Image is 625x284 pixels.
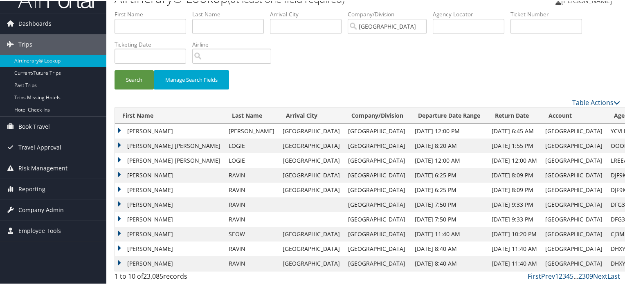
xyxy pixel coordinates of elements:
th: First Name: activate to sort column ascending [115,107,225,123]
a: First [528,271,541,280]
span: Employee Tools [18,220,61,240]
td: [DATE] 1:55 PM [488,138,541,152]
td: [GEOGRAPHIC_DATA] [541,152,607,167]
td: [GEOGRAPHIC_DATA] [344,123,411,138]
td: [PERSON_NAME] [115,241,225,255]
td: [PERSON_NAME] [115,167,225,182]
a: 3 [562,271,566,280]
td: [DATE] 8:20 AM [411,138,488,152]
span: Book Travel [18,116,50,136]
td: [GEOGRAPHIC_DATA] [541,138,607,152]
td: [GEOGRAPHIC_DATA] [344,138,411,152]
span: Travel Approval [18,136,61,157]
button: Manage Search Fields [154,69,229,89]
span: Dashboards [18,13,52,33]
td: [PERSON_NAME] [115,226,225,241]
td: [DATE] 12:00 AM [488,152,541,167]
th: Account: activate to sort column ascending [541,107,607,123]
td: [DATE] 11:40 AM [488,241,541,255]
td: [GEOGRAPHIC_DATA] [541,255,607,270]
td: [GEOGRAPHIC_DATA] [344,211,411,226]
td: [GEOGRAPHIC_DATA] [541,211,607,226]
th: Departure Date Range: activate to sort column ascending [411,107,488,123]
td: [GEOGRAPHIC_DATA] [279,226,344,241]
td: [GEOGRAPHIC_DATA] [541,197,607,211]
th: Arrival City: activate to sort column ascending [279,107,344,123]
a: 5 [570,271,573,280]
td: [GEOGRAPHIC_DATA] [279,167,344,182]
td: [PERSON_NAME] [115,255,225,270]
td: [PERSON_NAME] [115,182,225,197]
span: 23,085 [143,271,163,280]
button: Search [115,69,154,89]
span: Company Admin [18,199,64,219]
label: Arrival City [270,9,348,18]
span: Trips [18,34,32,54]
td: [DATE] 7:50 PM [411,197,488,211]
th: Return Date: activate to sort column ascending [488,107,541,123]
td: [DATE] 6:25 PM [411,182,488,197]
label: Airline [192,40,277,48]
a: 1 [555,271,559,280]
label: First Name [115,9,192,18]
td: [GEOGRAPHIC_DATA] [541,167,607,182]
td: RAVIN [225,241,279,255]
td: [GEOGRAPHIC_DATA] [541,123,607,138]
td: RAVIN [225,167,279,182]
td: [GEOGRAPHIC_DATA] [279,138,344,152]
td: [DATE] 8:09 PM [488,182,541,197]
td: [GEOGRAPHIC_DATA] [541,226,607,241]
td: [DATE] 12:00 AM [411,152,488,167]
a: Last [607,271,620,280]
a: Next [593,271,607,280]
td: [DATE] 8:40 AM [411,241,488,255]
a: 4 [566,271,570,280]
td: [DATE] 7:50 PM [411,211,488,226]
label: Company/Division [348,9,433,18]
td: [DATE] 6:25 PM [411,167,488,182]
td: [GEOGRAPHIC_DATA] [541,241,607,255]
th: Last Name: activate to sort column ascending [225,107,279,123]
td: RAVIN [225,197,279,211]
td: [PERSON_NAME] [115,123,225,138]
td: SEOW [225,226,279,241]
td: [GEOGRAPHIC_DATA] [279,182,344,197]
td: [GEOGRAPHIC_DATA] [344,197,411,211]
a: 2 [559,271,562,280]
td: [GEOGRAPHIC_DATA] [541,182,607,197]
td: [PERSON_NAME] [115,211,225,226]
td: RAVIN [225,211,279,226]
td: [DATE] 8:40 AM [411,255,488,270]
label: Last Name [192,9,270,18]
td: [GEOGRAPHIC_DATA] [344,226,411,241]
a: Table Actions [572,97,620,106]
label: Agency Locator [433,9,510,18]
td: [PERSON_NAME] [115,197,225,211]
td: [DATE] 8:09 PM [488,167,541,182]
td: [GEOGRAPHIC_DATA] [344,167,411,182]
td: [GEOGRAPHIC_DATA] [344,152,411,167]
label: Ticketing Date [115,40,192,48]
td: [DATE] 11:40 AM [411,226,488,241]
td: [PERSON_NAME] [PERSON_NAME] [115,138,225,152]
span: Risk Management [18,157,67,178]
span: … [573,271,578,280]
td: [GEOGRAPHIC_DATA] [279,152,344,167]
td: RAVIN [225,182,279,197]
td: [DATE] 12:00 PM [411,123,488,138]
td: [DATE] 6:45 AM [488,123,541,138]
td: RAVIN [225,255,279,270]
span: Reporting [18,178,45,199]
td: LOGIE [225,152,279,167]
th: Company/Division [344,107,411,123]
td: [GEOGRAPHIC_DATA] [344,241,411,255]
a: Prev [541,271,555,280]
td: LOGIE [225,138,279,152]
td: [DATE] 9:33 PM [488,197,541,211]
td: [GEOGRAPHIC_DATA] [279,123,344,138]
td: [GEOGRAPHIC_DATA] [279,241,344,255]
td: [DATE] 10:20 PM [488,226,541,241]
td: [GEOGRAPHIC_DATA] [344,255,411,270]
td: [GEOGRAPHIC_DATA] [279,255,344,270]
td: [DATE] 11:40 AM [488,255,541,270]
